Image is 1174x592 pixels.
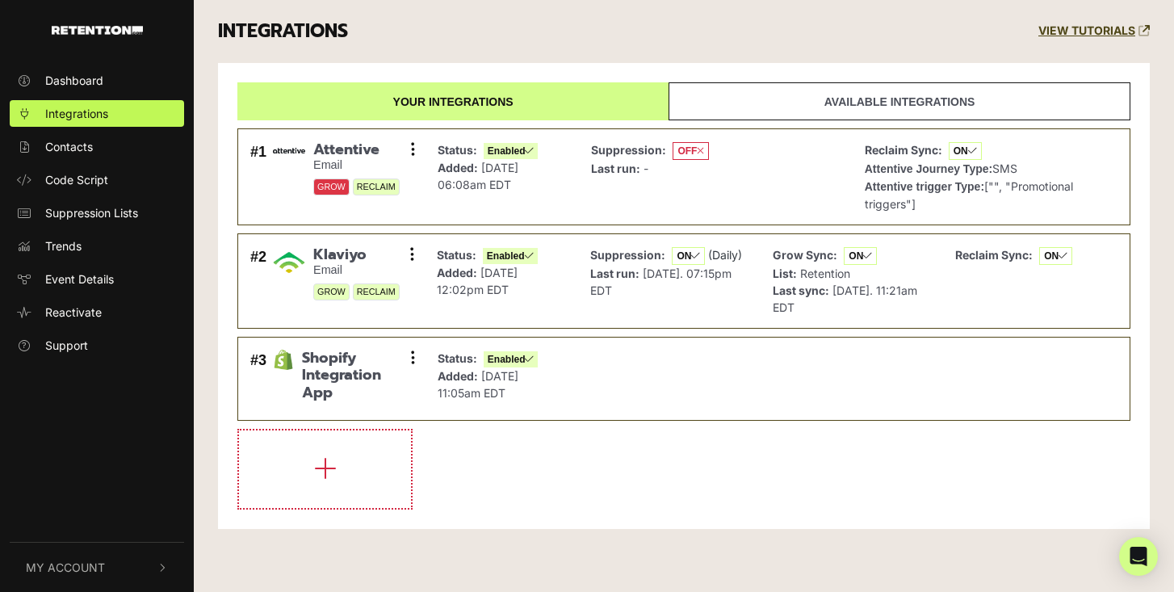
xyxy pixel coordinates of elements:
[865,141,1113,212] p: SMS ["", "Promotional triggers"]
[353,283,400,300] span: RECLAIM
[10,332,184,359] a: Support
[437,266,518,296] span: [DATE] 12:02pm EDT
[45,72,103,89] span: Dashboard
[313,158,400,172] small: Email
[10,266,184,292] a: Event Details
[273,246,305,279] img: Klaviyo
[844,247,877,265] span: ON
[313,283,350,300] span: GROW
[10,543,184,592] button: My Account
[45,138,93,155] span: Contacts
[313,246,400,264] span: Klaviyo
[26,559,105,576] span: My Account
[438,369,478,383] strong: Added:
[865,143,942,157] strong: Reclaim Sync:
[644,162,648,175] span: -
[773,283,917,314] span: [DATE]. 11:21am EDT
[673,142,709,160] span: OFF
[353,178,400,195] span: RECLAIM
[1119,537,1158,576] div: Open Intercom Messenger
[10,299,184,325] a: Reactivate
[865,180,984,193] strong: Attentive trigger Type:
[438,143,477,157] strong: Status:
[955,248,1033,262] strong: Reclaim Sync:
[590,267,639,280] strong: Last run:
[313,263,400,277] small: Email
[800,267,850,280] span: Retention
[484,351,539,367] span: Enabled
[1039,247,1072,265] span: ON
[437,248,476,262] strong: Status:
[949,142,982,160] span: ON
[438,351,477,365] strong: Status:
[669,82,1130,120] a: Available integrations
[250,350,266,409] div: #3
[302,350,413,402] span: Shopify Integration App
[273,148,305,153] img: Attentive
[708,248,742,262] span: (Daily)
[45,105,108,122] span: Integrations
[591,162,640,175] strong: Last run:
[672,247,705,265] span: ON
[250,246,266,316] div: #2
[590,248,665,262] strong: Suppression:
[45,304,102,321] span: Reactivate
[45,171,108,188] span: Code Script
[237,82,669,120] a: Your integrations
[590,267,732,297] span: [DATE]. 07:15pm EDT
[773,283,829,297] strong: Last sync:
[45,271,114,288] span: Event Details
[484,143,539,159] span: Enabled
[10,199,184,226] a: Suppression Lists
[45,237,82,254] span: Trends
[313,178,350,195] span: GROW
[438,369,518,400] span: [DATE] 11:05am EDT
[865,162,992,175] strong: Attentive Journey Type:
[10,233,184,259] a: Trends
[313,141,400,159] span: Attentive
[273,350,294,371] img: Shopify Integration App
[773,248,837,262] strong: Grow Sync:
[218,20,348,43] h3: INTEGRATIONS
[438,161,478,174] strong: Added:
[45,204,138,221] span: Suppression Lists
[1038,24,1150,38] a: VIEW TUTORIALS
[773,267,797,280] strong: List:
[10,100,184,127] a: Integrations
[52,26,143,35] img: Retention.com
[483,248,538,264] span: Enabled
[438,161,518,191] span: [DATE] 06:08am EDT
[10,166,184,193] a: Code Script
[591,143,666,157] strong: Suppression:
[437,266,477,279] strong: Added:
[10,67,184,94] a: Dashboard
[45,337,88,354] span: Support
[250,141,266,212] div: #1
[10,133,184,160] a: Contacts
